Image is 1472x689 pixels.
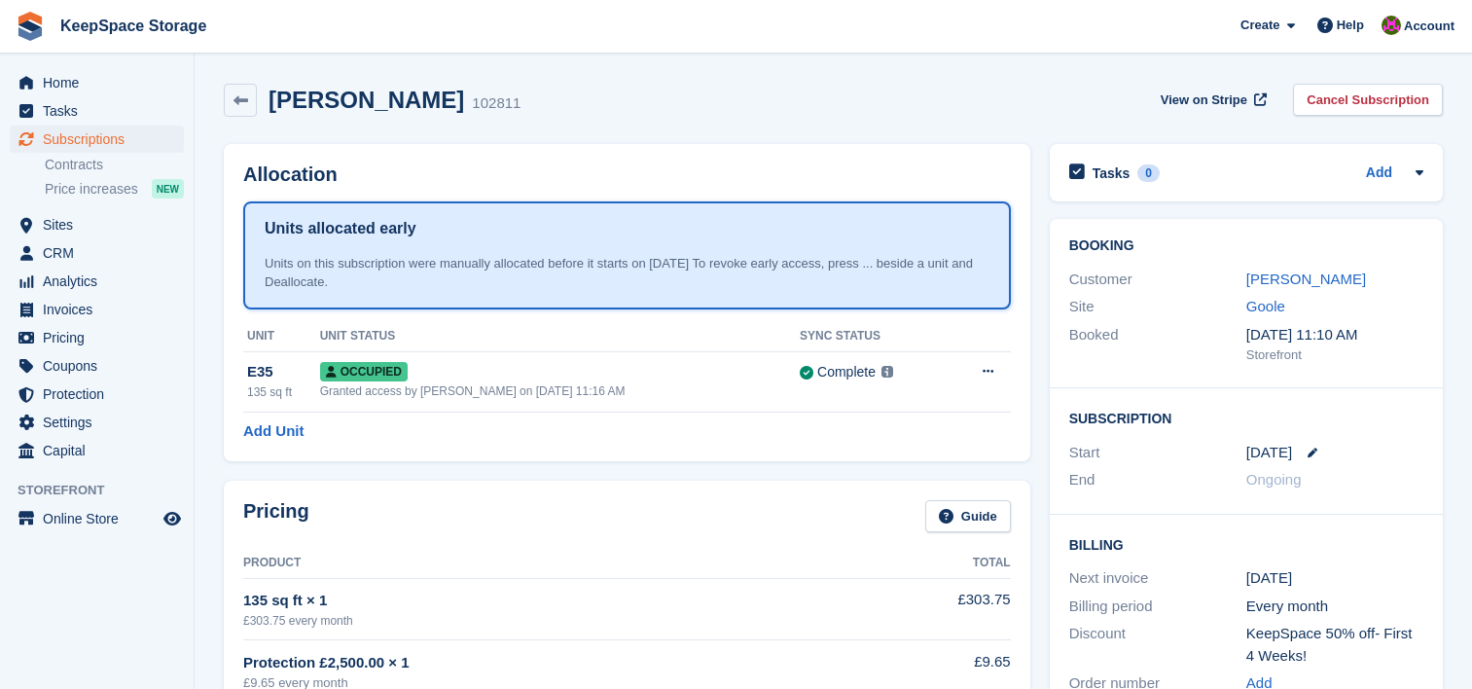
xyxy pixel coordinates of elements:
a: menu [10,409,184,436]
span: Pricing [43,324,160,351]
span: Help [1337,16,1364,35]
span: Coupons [43,352,160,380]
a: menu [10,324,184,351]
a: KeepSpace Storage [53,10,214,42]
div: KeepSpace 50% off- First 4 Weeks! [1246,623,1423,667]
a: Cancel Subscription [1293,84,1443,116]
div: [DATE] 11:10 AM [1246,324,1423,346]
h2: Allocation [243,163,1011,186]
span: Home [43,69,160,96]
a: Contracts [45,156,184,174]
span: Account [1404,17,1454,36]
img: John Fletcher [1382,16,1401,35]
div: Every month [1246,596,1423,618]
a: menu [10,211,184,238]
th: Unit Status [320,321,800,352]
div: Site [1069,296,1246,318]
div: £303.75 every month [243,612,869,630]
div: Granted access by [PERSON_NAME] on [DATE] 11:16 AM [320,382,800,400]
span: Sites [43,211,160,238]
span: Create [1240,16,1279,35]
img: icon-info-grey-7440780725fd019a000dd9b08b2336e03edf1995a4989e88bcd33f0948082b44.svg [881,366,893,378]
a: menu [10,126,184,153]
div: E35 [247,361,320,383]
span: CRM [43,239,160,267]
h2: [PERSON_NAME] [269,87,464,113]
img: stora-icon-8386f47178a22dfd0bd8f6a31ec36ba5ce8667c1dd55bd0f319d3a0aa187defe.svg [16,12,45,41]
a: menu [10,239,184,267]
div: Protection £2,500.00 × 1 [243,652,869,674]
span: Storefront [18,481,194,500]
time: 2025-08-22 00:00:00 UTC [1246,442,1292,464]
div: 0 [1137,164,1160,182]
span: Capital [43,437,160,464]
span: Online Store [43,505,160,532]
a: menu [10,296,184,323]
div: NEW [152,179,184,199]
a: View on Stripe [1153,84,1271,116]
span: Protection [43,381,160,408]
h2: Pricing [243,500,309,532]
span: Settings [43,409,160,436]
div: Discount [1069,623,1246,667]
h2: Subscription [1069,408,1423,427]
a: Goole [1246,298,1285,314]
div: 135 sq ft × 1 [243,590,869,612]
a: menu [10,97,184,125]
h2: Tasks [1093,164,1131,182]
div: 135 sq ft [247,383,320,401]
a: [PERSON_NAME] [1246,271,1366,287]
a: menu [10,437,184,464]
div: Customer [1069,269,1246,291]
a: Guide [925,500,1011,532]
a: Add Unit [243,420,304,443]
th: Sync Status [800,321,947,352]
div: End [1069,469,1246,491]
th: Product [243,548,869,579]
span: Tasks [43,97,160,125]
th: Unit [243,321,320,352]
span: Price increases [45,180,138,199]
div: Storefront [1246,345,1423,365]
a: menu [10,381,184,408]
a: menu [10,268,184,295]
a: menu [10,69,184,96]
a: Preview store [161,507,184,530]
span: View on Stripe [1161,91,1247,110]
span: Subscriptions [43,126,160,153]
div: Booked [1069,324,1246,365]
div: Billing period [1069,596,1246,618]
div: Start [1069,442,1246,464]
td: £303.75 [869,578,1011,639]
span: Occupied [320,362,408,381]
span: Analytics [43,268,160,295]
div: 102811 [472,92,521,115]
div: Units on this subscription were manually allocated before it starts on [DATE] To revoke early acc... [265,254,989,292]
span: Invoices [43,296,160,323]
h1: Units allocated early [265,217,416,240]
a: menu [10,505,184,532]
h2: Billing [1069,534,1423,554]
a: Add [1366,163,1392,185]
a: menu [10,352,184,380]
div: Complete [817,362,876,382]
div: Next invoice [1069,567,1246,590]
th: Total [869,548,1011,579]
h2: Booking [1069,238,1423,254]
a: Price increases NEW [45,178,184,199]
div: [DATE] [1246,567,1423,590]
span: Ongoing [1246,471,1302,488]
